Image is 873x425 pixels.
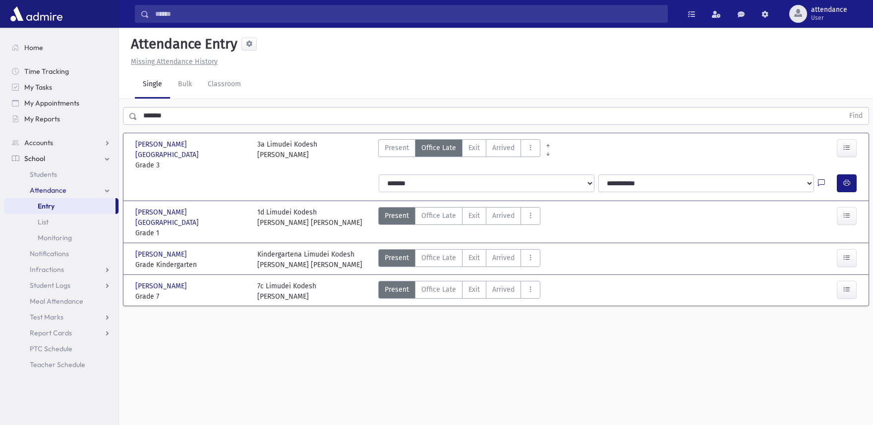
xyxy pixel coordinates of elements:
[421,143,456,153] span: Office Late
[8,4,65,24] img: AdmirePro
[4,214,118,230] a: List
[135,207,247,228] span: [PERSON_NAME][GEOGRAPHIC_DATA]
[24,83,52,92] span: My Tasks
[378,281,540,302] div: AttTypes
[24,99,79,107] span: My Appointments
[24,43,43,52] span: Home
[131,57,218,66] u: Missing Attendance History
[4,135,118,151] a: Accounts
[4,166,118,182] a: Students
[4,357,118,372] a: Teacher Schedule
[4,230,118,246] a: Monitoring
[200,71,249,99] a: Classroom
[378,249,540,270] div: AttTypes
[127,36,237,53] h5: Attendance Entry
[385,253,409,263] span: Present
[135,71,170,99] a: Single
[38,217,49,226] span: List
[492,143,515,153] span: Arrived
[385,284,409,295] span: Present
[127,57,218,66] a: Missing Attendance History
[30,281,70,290] span: Student Logs
[468,284,480,295] span: Exit
[135,160,247,170] span: Grade 3
[30,360,85,369] span: Teacher Schedule
[492,253,515,263] span: Arrived
[421,284,456,295] span: Office Late
[4,79,118,95] a: My Tasks
[385,211,409,221] span: Present
[38,202,55,211] span: Entry
[421,253,456,263] span: Office Late
[30,344,72,353] span: PTC Schedule
[24,138,53,147] span: Accounts
[257,249,362,270] div: Kindergartena Limudei Kodesh [PERSON_NAME] [PERSON_NAME]
[811,6,847,14] span: attendance
[24,114,60,123] span: My Reports
[30,170,57,179] span: Students
[4,293,118,309] a: Meal Attendance
[30,313,63,321] span: Test Marks
[492,211,515,221] span: Arrived
[4,246,118,262] a: Notifications
[4,309,118,325] a: Test Marks
[257,281,316,302] div: 7c Limudei Kodesh [PERSON_NAME]
[30,297,83,306] span: Meal Attendance
[468,211,480,221] span: Exit
[378,139,540,170] div: AttTypes
[843,107,869,124] button: Find
[492,284,515,295] span: Arrived
[4,111,118,127] a: My Reports
[135,281,189,291] span: [PERSON_NAME]
[30,186,66,195] span: Attendance
[4,151,118,166] a: School
[257,139,317,170] div: 3a Limudei Kodesh [PERSON_NAME]
[4,277,118,293] a: Student Logs
[257,207,362,238] div: 1d Limudei Kodesh [PERSON_NAME] [PERSON_NAME]
[135,139,247,160] span: [PERSON_NAME][GEOGRAPHIC_DATA]
[30,328,72,337] span: Report Cards
[24,67,69,76] span: Time Tracking
[4,95,118,111] a: My Appointments
[4,182,118,198] a: Attendance
[378,207,540,238] div: AttTypes
[4,325,118,341] a: Report Cards
[30,265,64,274] span: Infractions
[135,249,189,260] span: [PERSON_NAME]
[4,40,118,55] a: Home
[170,71,200,99] a: Bulk
[811,14,847,22] span: User
[421,211,456,221] span: Office Late
[135,260,247,270] span: Grade Kindergarten
[24,154,45,163] span: School
[38,233,72,242] span: Monitoring
[135,228,247,238] span: Grade 1
[4,198,116,214] a: Entry
[149,5,667,23] input: Search
[135,291,247,302] span: Grade 7
[4,341,118,357] a: PTC Schedule
[4,63,118,79] a: Time Tracking
[468,143,480,153] span: Exit
[468,253,480,263] span: Exit
[4,262,118,277] a: Infractions
[30,249,69,258] span: Notifications
[385,143,409,153] span: Present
